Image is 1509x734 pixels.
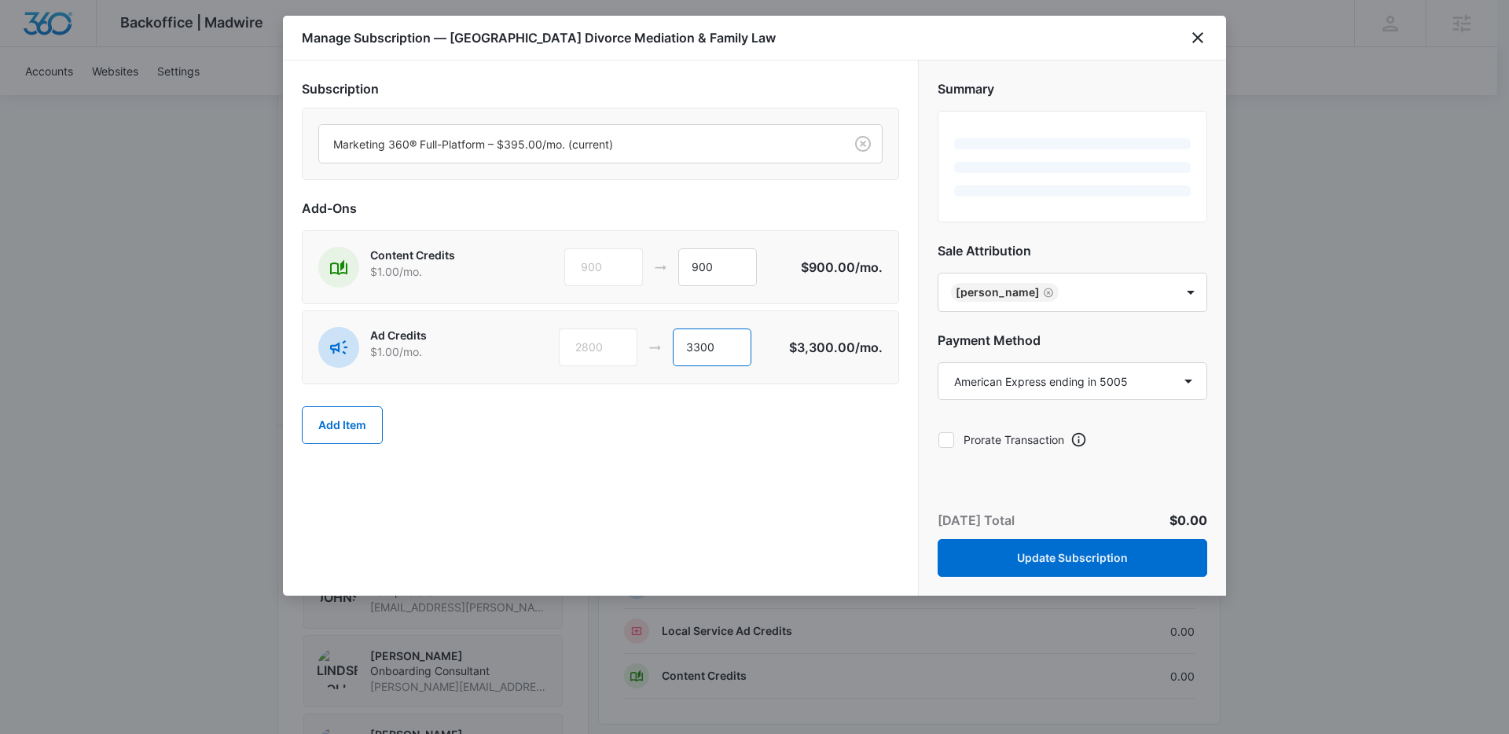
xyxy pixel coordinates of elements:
p: $3,300.00 [789,338,883,357]
h2: Sale Attribution [938,241,1207,260]
h1: Manage Subscription — [GEOGRAPHIC_DATA] Divorce Mediation & Family Law [302,28,776,47]
h2: Payment Method [938,331,1207,350]
label: Prorate Transaction [938,431,1064,448]
input: 1 [678,248,757,286]
p: [DATE] Total [938,511,1015,530]
div: [PERSON_NAME] [956,287,1040,298]
button: Clear [850,131,876,156]
p: $900.00 [801,258,883,277]
h2: Summary [938,79,1207,98]
button: close [1188,28,1207,47]
h2: Add-Ons [302,199,899,218]
p: $1.00 /mo. [370,343,508,360]
p: Content Credits [370,247,508,263]
input: Subscription [333,136,336,152]
span: $0.00 [1169,512,1207,528]
span: /mo. [855,259,883,275]
p: $1.00 /mo. [370,263,508,280]
p: Ad Credits [370,327,508,343]
div: Remove Cody McCoy [1040,287,1054,298]
span: /mo. [855,339,883,355]
button: Update Subscription [938,539,1207,577]
button: Add Item [302,406,383,444]
h2: Subscription [302,79,899,98]
input: 1 [673,328,751,366]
